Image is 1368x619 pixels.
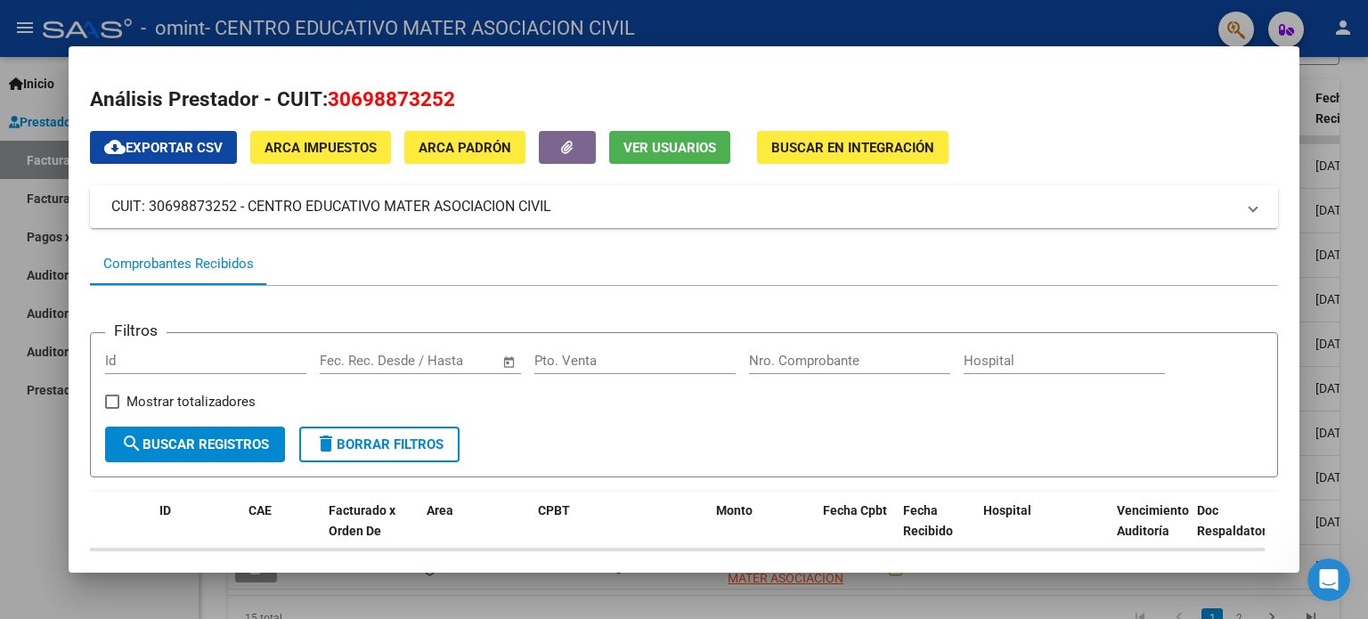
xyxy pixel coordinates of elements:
[12,11,45,45] button: go back
[1190,492,1297,570] datatable-header-cell: Doc Respaldatoria
[716,503,753,517] span: Monto
[320,353,392,369] input: Fecha inicio
[623,140,716,156] span: Ver Usuarios
[241,492,322,570] datatable-header-cell: CAE
[126,391,256,412] span: Mostrar totalizadores
[315,436,444,452] span: Borrar Filtros
[329,503,395,538] span: Facturado x Orden De
[250,131,391,164] button: ARCA Impuestos
[531,492,709,570] datatable-header-cell: CPBT
[315,433,337,454] mat-icon: delete
[1197,503,1277,538] span: Doc Respaldatoria
[823,503,887,517] span: Fecha Cpbt
[771,140,934,156] span: Buscar en Integración
[1307,558,1350,601] iframe: Intercom live chat
[248,503,272,517] span: CAE
[90,131,237,164] button: Exportar CSV
[152,492,241,570] datatable-header-cell: ID
[28,206,278,433] div: 👉 Si no aparece nada o la caja está vacía, no contamos con esa información en el sistema. ​ 📍 Par...
[37,521,143,557] button: ⏭️ Continuar
[136,521,333,557] button: 🔙 Volver al menú principal
[90,185,1278,228] mat-expansion-panel-header: CUIT: 30698873252 - CENTRO EDUCATIVO MATER ASOCIACION CIVIL
[816,492,896,570] datatable-header-cell: Fecha Cpbt
[135,476,333,512] button: 🔍 No encuentro la factura.
[903,503,953,538] span: Fecha Recibido
[419,492,531,570] datatable-header-cell: Area
[103,254,254,274] div: Comprobantes Recibidos
[86,7,108,20] h1: Fin
[976,492,1110,570] datatable-header-cell: Hospital
[104,140,223,156] span: Exportar CSV
[299,427,460,462] button: Borrar Filtros
[757,131,949,164] button: Buscar en Integración
[105,427,285,462] button: Buscar Registros
[86,20,273,48] p: El equipo también puede ayudar
[51,13,79,42] img: Profile image for Fin
[265,140,377,156] span: ARCA Impuestos
[538,503,570,517] span: CPBT
[328,87,455,110] span: 30698873252
[121,436,269,452] span: Buscar Registros
[983,503,1031,517] span: Hospital
[121,433,142,454] mat-icon: search
[419,140,511,156] span: ARCA Padrón
[105,319,167,342] h3: Filtros
[896,492,976,570] datatable-header-cell: Fecha Recibido
[427,503,453,517] span: Area
[104,136,126,158] mat-icon: cloud_download
[1117,503,1189,538] span: Vencimiento Auditoría
[709,492,816,570] datatable-header-cell: Monto
[279,11,313,45] button: Inicio
[111,196,1235,217] mat-panel-title: CUIT: 30698873252 - CENTRO EDUCATIVO MATER ASOCIACION CIVIL
[408,353,494,369] input: Fecha fin
[322,492,419,570] datatable-header-cell: Facturado x Orden De
[159,503,171,517] span: ID
[90,85,1278,115] h2: Análisis Prestador - CUIT:
[499,352,519,372] button: Open calendar
[404,131,525,164] button: ARCA Padrón
[1110,492,1190,570] datatable-header-cell: Vencimiento Auditoría
[313,11,345,43] div: Cerrar
[609,131,730,164] button: Ver Usuarios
